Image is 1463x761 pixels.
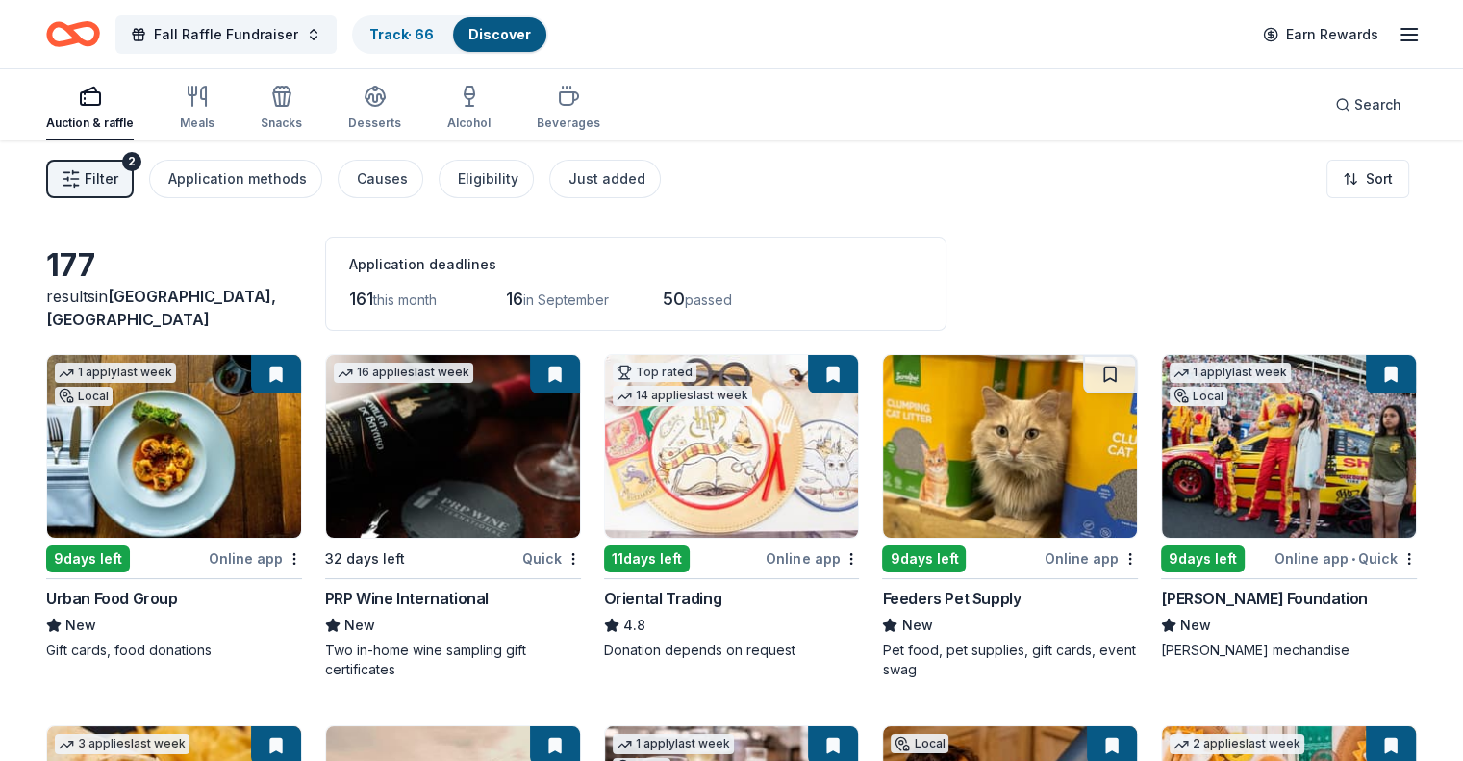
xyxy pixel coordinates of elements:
div: Feeders Pet Supply [882,587,1021,610]
button: Snacks [261,77,302,140]
a: Image for Urban Food Group1 applylast weekLocal9days leftOnline appUrban Food GroupNewGift cards,... [46,354,302,660]
div: 9 days left [46,545,130,572]
div: results [46,285,302,331]
div: Auction & raffle [46,115,134,131]
div: Pet food, pet supplies, gift cards, event swag [882,641,1138,679]
div: 11 days left [604,545,690,572]
span: New [344,614,375,637]
span: Sort [1366,167,1393,190]
button: Eligibility [439,160,534,198]
button: Desserts [348,77,401,140]
div: Quick [522,546,581,571]
div: Meals [180,115,214,131]
div: Local [55,387,113,406]
img: Image for Joey Logano Foundation [1162,355,1416,538]
div: 9 days left [882,545,966,572]
span: 16 [506,289,523,309]
button: Just added [549,160,661,198]
div: 2 [122,152,141,171]
span: New [65,614,96,637]
div: [PERSON_NAME] Foundation [1161,587,1367,610]
span: 50 [663,289,685,309]
span: in [46,287,276,329]
div: PRP Wine International [325,587,489,610]
div: Beverages [537,115,600,131]
img: Image for Oriental Trading [605,355,859,538]
button: Auction & raffle [46,77,134,140]
span: • [1351,551,1355,567]
div: Online app [766,546,859,571]
div: Online app Quick [1274,546,1417,571]
div: Application deadlines [349,253,922,276]
div: Online app [1045,546,1138,571]
span: in September [523,292,609,308]
button: Application methods [149,160,322,198]
button: Sort [1326,160,1409,198]
a: Home [46,12,100,57]
div: Causes [357,167,408,190]
span: Search [1354,93,1401,116]
img: Image for PRP Wine International [326,355,580,538]
div: Local [891,734,948,753]
div: 16 applies last week [334,363,473,383]
a: Image for Oriental TradingTop rated14 applieslast week11days leftOnline appOriental Trading4.8Don... [604,354,860,660]
button: Filter2 [46,160,134,198]
div: Application methods [168,167,307,190]
span: New [1180,614,1211,637]
div: Just added [568,167,645,190]
button: Meals [180,77,214,140]
a: Earn Rewards [1251,17,1390,52]
div: Snacks [261,115,302,131]
div: 1 apply last week [55,363,176,383]
div: 32 days left [325,547,405,571]
span: this month [373,292,437,308]
div: 3 applies last week [55,734,189,754]
span: passed [685,292,732,308]
span: [GEOGRAPHIC_DATA], [GEOGRAPHIC_DATA] [46,287,276,329]
button: Alcohol [447,77,491,140]
div: Eligibility [458,167,518,190]
a: Discover [468,26,531,42]
img: Image for Feeders Pet Supply [883,355,1137,538]
img: Image for Urban Food Group [47,355,301,538]
div: 1 apply last week [613,734,734,754]
div: Top rated [613,363,696,382]
div: Oriental Trading [604,587,722,610]
div: Local [1170,387,1227,406]
div: Two in-home wine sampling gift certificates [325,641,581,679]
div: 2 applies last week [1170,734,1304,754]
a: Image for Feeders Pet Supply9days leftOnline appFeeders Pet SupplyNewPet food, pet supplies, gift... [882,354,1138,679]
div: Alcohol [447,115,491,131]
span: Fall Raffle Fundraiser [154,23,298,46]
div: Urban Food Group [46,587,178,610]
div: Desserts [348,115,401,131]
div: 1 apply last week [1170,363,1291,383]
div: 177 [46,246,302,285]
button: Fall Raffle Fundraiser [115,15,337,54]
button: Causes [338,160,423,198]
a: Image for PRP Wine International16 applieslast week32 days leftQuickPRP Wine InternationalNewTwo ... [325,354,581,679]
button: Beverages [537,77,600,140]
div: Gift cards, food donations [46,641,302,660]
div: Donation depends on request [604,641,860,660]
div: 14 applies last week [613,386,752,406]
div: [PERSON_NAME] mechandise [1161,641,1417,660]
a: Image for Joey Logano Foundation1 applylast weekLocal9days leftOnline app•Quick[PERSON_NAME] Foun... [1161,354,1417,660]
button: Track· 66Discover [352,15,548,54]
a: Track· 66 [369,26,434,42]
button: Search [1320,86,1417,124]
span: 161 [349,289,373,309]
span: New [901,614,932,637]
span: 4.8 [623,614,645,637]
div: Online app [209,546,302,571]
div: 9 days left [1161,545,1245,572]
span: Filter [85,167,118,190]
